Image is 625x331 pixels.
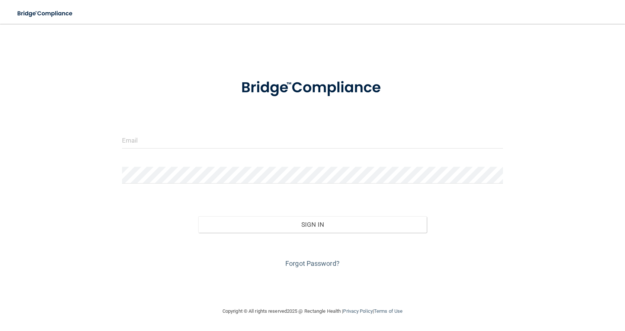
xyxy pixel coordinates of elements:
[285,260,340,267] a: Forgot Password?
[122,132,503,149] input: Email
[343,308,372,314] a: Privacy Policy
[177,299,448,323] div: Copyright © All rights reserved 2025 @ Rectangle Health | |
[226,69,399,107] img: bridge_compliance_login_screen.278c3ca4.svg
[198,216,427,233] button: Sign In
[374,308,403,314] a: Terms of Use
[11,6,80,21] img: bridge_compliance_login_screen.278c3ca4.svg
